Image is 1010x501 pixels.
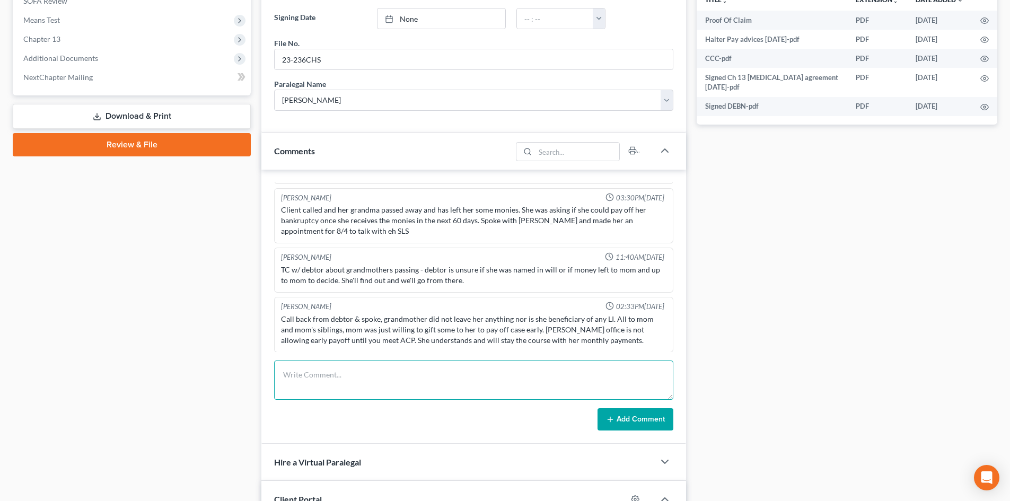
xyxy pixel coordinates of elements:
td: [DATE] [907,11,972,30]
td: [DATE] [907,97,972,116]
td: CCC-pdf [697,49,847,68]
td: Signed DEBN-pdf [697,97,847,116]
td: [DATE] [907,49,972,68]
a: NextChapter Mailing [15,68,251,87]
td: PDF [847,30,907,49]
span: Additional Documents [23,54,98,63]
div: [PERSON_NAME] [281,193,331,203]
input: Search... [535,143,620,161]
a: Review & File [13,133,251,156]
td: PDF [847,68,907,97]
input: -- : -- [517,8,593,29]
span: 03:30PM[DATE] [616,193,664,203]
button: Add Comment [598,408,673,430]
a: None [377,8,505,29]
div: [PERSON_NAME] [281,252,331,262]
td: PDF [847,97,907,116]
span: Means Test [23,15,60,24]
td: Proof Of Claim [697,11,847,30]
div: Client called and her grandma passed away and has left her some monies. She was asking if she cou... [281,205,666,236]
span: 11:40AM[DATE] [616,252,664,262]
div: TC w/ debtor about grandmothers passing - debtor is unsure if she was named in will or if money l... [281,265,666,286]
div: File No. [274,38,300,49]
td: [DATE] [907,68,972,97]
span: Chapter 13 [23,34,60,43]
span: Comments [274,146,315,156]
div: [PERSON_NAME] [281,302,331,312]
td: PDF [847,49,907,68]
td: Halter Pay advices [DATE]-pdf [697,30,847,49]
input: -- [275,49,673,69]
td: [DATE] [907,30,972,49]
span: NextChapter Mailing [23,73,93,82]
div: Call back from debtor & spoke, grandmother did not leave her anything nor is she beneficiary of a... [281,314,666,346]
span: 02:33PM[DATE] [616,302,664,312]
span: Hire a Virtual Paralegal [274,457,361,467]
div: Open Intercom Messenger [974,465,999,490]
label: Signing Date [269,8,371,29]
td: Signed Ch 13 [MEDICAL_DATA] agreement [DATE]-pdf [697,68,847,97]
td: PDF [847,11,907,30]
div: Paralegal Name [274,78,326,90]
a: Download & Print [13,104,251,129]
